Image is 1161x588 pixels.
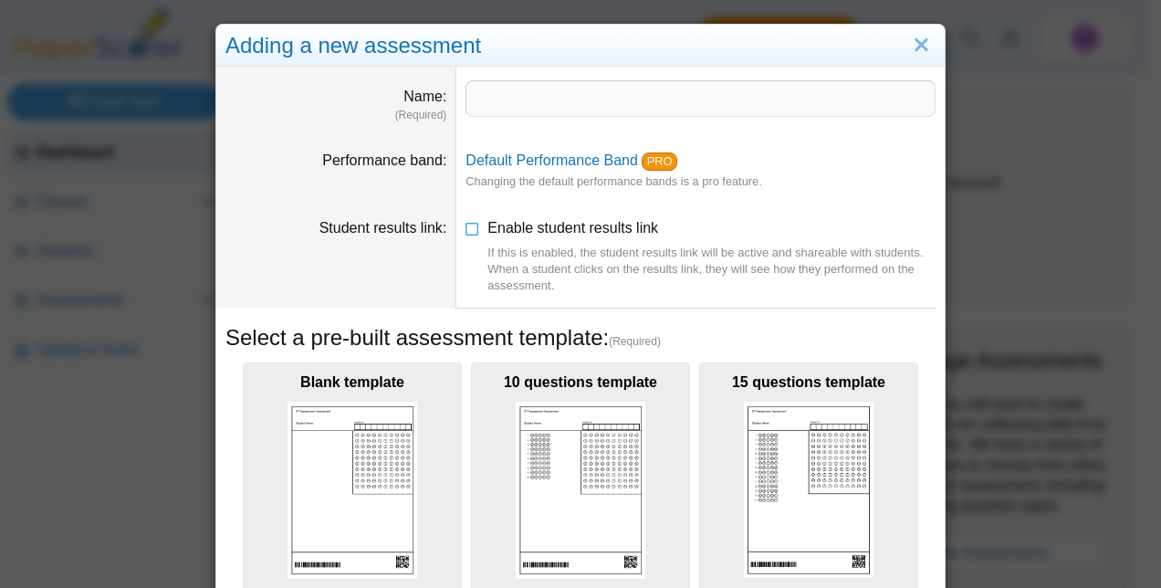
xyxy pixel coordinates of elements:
[465,174,761,188] small: Changing the default performance bands is a pro feature.
[609,334,661,350] span: (Required)
[487,245,936,295] div: If this is enabled, the student results link will be active and shareable with students. When a s...
[300,374,404,390] b: Blank template
[642,152,677,171] a: PRO
[322,152,446,168] label: Performance band
[216,25,945,68] div: Adding a new assessment
[319,220,447,236] label: Student results link
[907,30,936,61] a: Close
[516,402,645,578] img: scan_sheet_10_questions.png
[732,374,885,390] b: 15 questions template
[504,374,657,390] b: 10 questions template
[288,402,417,578] img: scan_sheet_blank.png
[403,89,446,104] label: Name
[465,152,638,168] a: Default Performance Band
[487,220,936,294] span: Enable student results link
[225,322,936,353] h5: Select a pre-built assessment template:
[225,108,446,123] dfn: (Required)
[744,402,873,577] img: scan_sheet_15_questions.png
